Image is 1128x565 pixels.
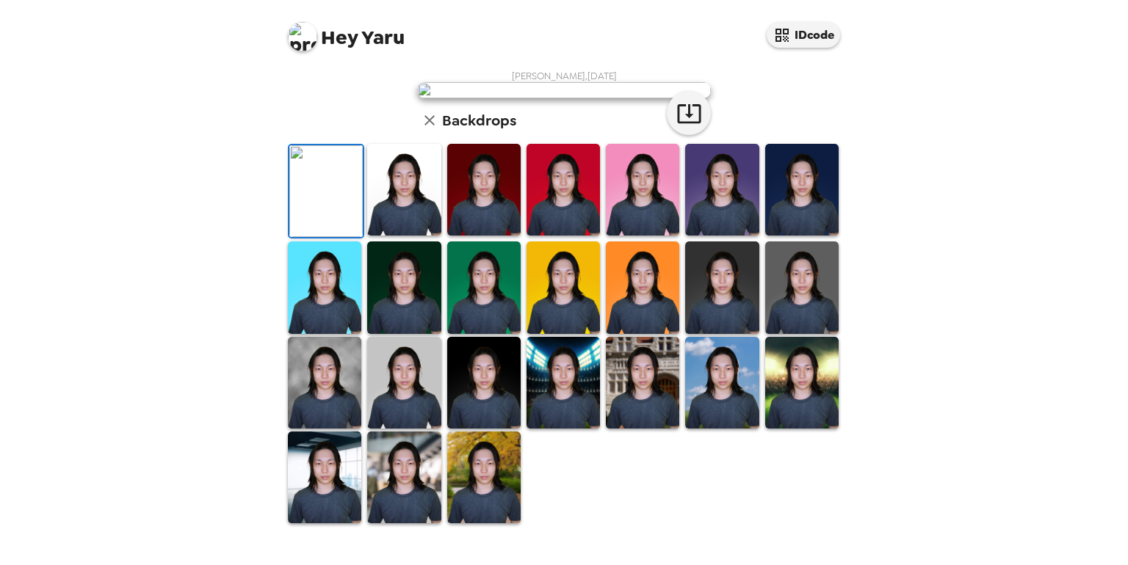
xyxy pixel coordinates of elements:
span: Yaru [288,15,405,48]
img: Original [289,145,363,237]
h6: Backdrops [442,109,516,132]
img: user [417,82,711,98]
span: [PERSON_NAME] , [DATE] [512,70,617,82]
span: Hey [321,24,358,51]
img: profile pic [288,22,317,51]
button: IDcode [767,22,840,48]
